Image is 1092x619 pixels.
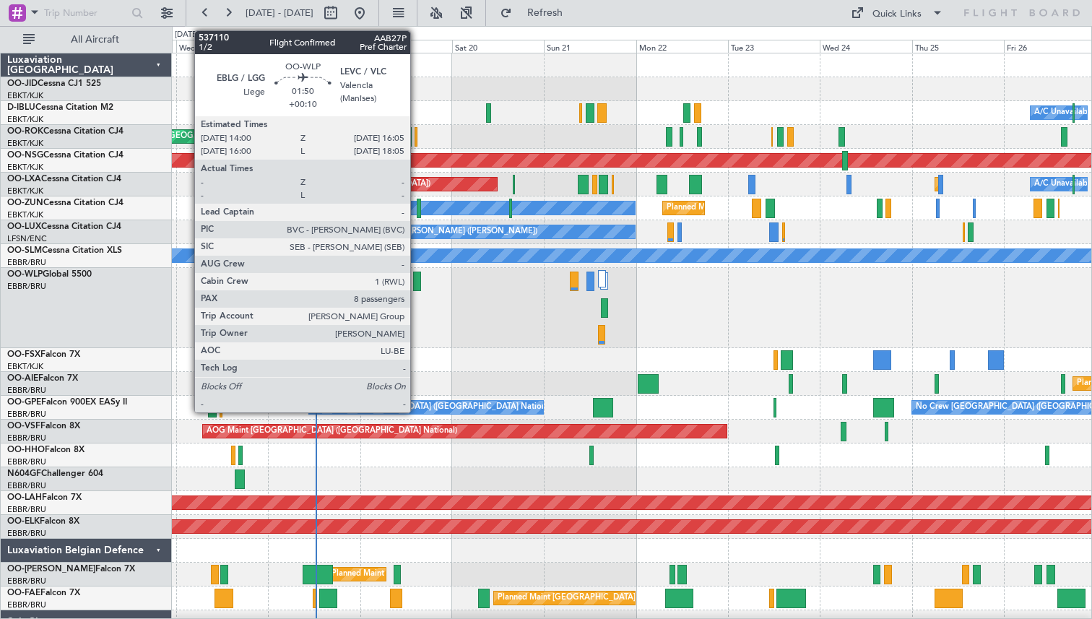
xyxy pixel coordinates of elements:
span: OO-LXA [7,175,41,183]
div: Wed 17 [176,40,268,53]
a: OO-JIDCessna CJ1 525 [7,79,101,88]
div: Unplanned Maint [GEOGRAPHIC_DATA]-[GEOGRAPHIC_DATA] [297,197,530,219]
a: OO-FSXFalcon 7X [7,350,80,359]
a: EBBR/BRU [7,599,46,610]
a: EBBR/BRU [7,281,46,292]
a: OO-LAHFalcon 7X [7,493,82,502]
a: EBBR/BRU [7,409,46,420]
div: Tue 23 [728,40,820,53]
a: OO-FAEFalcon 7X [7,589,80,597]
a: EBKT/KJK [7,162,43,173]
div: Sun 21 [544,40,636,53]
a: EBBR/BRU [7,456,46,467]
span: Refresh [515,8,576,18]
span: OO-ZUN [7,199,43,207]
a: D-IBLUCessna Citation M2 [7,103,113,112]
span: OO-[PERSON_NAME] [7,565,95,573]
a: N604GFChallenger 604 [7,469,103,478]
span: OO-FAE [7,589,40,597]
div: [DATE] [175,29,199,41]
span: OO-ROK [7,127,43,136]
a: EBKT/KJK [7,90,43,101]
span: N604GF [7,469,41,478]
a: EBBR/BRU [7,576,46,586]
a: EBKT/KJK [7,361,43,372]
span: OO-AIE [7,374,38,383]
button: All Aircraft [16,28,157,51]
a: OO-HHOFalcon 8X [7,446,84,454]
span: OO-LAH [7,493,42,502]
span: OO-LUX [7,222,41,231]
a: OO-[PERSON_NAME]Falcon 7X [7,565,135,573]
a: EBBR/BRU [7,385,46,396]
div: No Crew [PERSON_NAME] ([PERSON_NAME]) [364,221,537,243]
a: EBBR/BRU [7,528,46,539]
div: Planned Maint Kortrijk-[GEOGRAPHIC_DATA] [667,197,835,219]
div: Sat 20 [452,40,544,53]
a: EBKT/KJK [7,186,43,196]
a: EBKT/KJK [7,114,43,125]
div: Planned Maint [GEOGRAPHIC_DATA] ([GEOGRAPHIC_DATA] National) [498,587,759,609]
a: EBBR/BRU [7,480,46,491]
span: OO-VSF [7,422,40,430]
a: EBKT/KJK [7,209,43,220]
a: OO-LUXCessna Citation CJ4 [7,222,121,231]
a: LFSN/ENC [7,233,47,244]
div: Thu 18 [268,40,360,53]
div: Fri 19 [360,40,452,53]
span: OO-FSX [7,350,40,359]
span: OO-SLM [7,246,42,255]
a: EBBR/BRU [7,433,46,443]
a: EBBR/BRU [7,504,46,515]
div: Wed 24 [820,40,911,53]
div: AOG Maint [GEOGRAPHIC_DATA] ([GEOGRAPHIC_DATA] National) [207,420,457,442]
span: OO-HHO [7,446,45,454]
div: No Crew [GEOGRAPHIC_DATA] ([GEOGRAPHIC_DATA] National) [313,397,555,418]
span: OO-GPE [7,398,41,407]
a: OO-ROKCessna Citation CJ4 [7,127,123,136]
a: OO-ZUNCessna Citation CJ4 [7,199,123,207]
a: OO-GPEFalcon 900EX EASy II [7,398,127,407]
a: OO-SLMCessna Citation XLS [7,246,122,255]
span: OO-ELK [7,517,40,526]
button: Refresh [493,1,580,25]
a: OO-LXACessna Citation CJ4 [7,175,121,183]
span: OO-WLP [7,270,43,279]
a: OO-WLPGlobal 5500 [7,270,92,279]
div: Thu 25 [912,40,1004,53]
input: Trip Number [44,2,127,24]
span: D-IBLU [7,103,35,112]
span: OO-NSG [7,151,43,160]
div: Quick Links [872,7,922,22]
a: OO-AIEFalcon 7X [7,374,78,383]
span: All Aircraft [38,35,152,45]
button: Quick Links [844,1,950,25]
a: OO-ELKFalcon 8X [7,517,79,526]
span: OO-JID [7,79,38,88]
div: Owner [321,197,346,219]
a: EBBR/BRU [7,257,46,268]
a: OO-VSFFalcon 8X [7,422,80,430]
div: Planned Maint [GEOGRAPHIC_DATA] ([GEOGRAPHIC_DATA]) [203,173,430,195]
div: Mon 22 [636,40,728,53]
span: [DATE] - [DATE] [246,7,313,20]
a: EBKT/KJK [7,138,43,149]
a: OO-NSGCessna Citation CJ4 [7,151,123,160]
div: Planned Maint Liege [295,269,370,290]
